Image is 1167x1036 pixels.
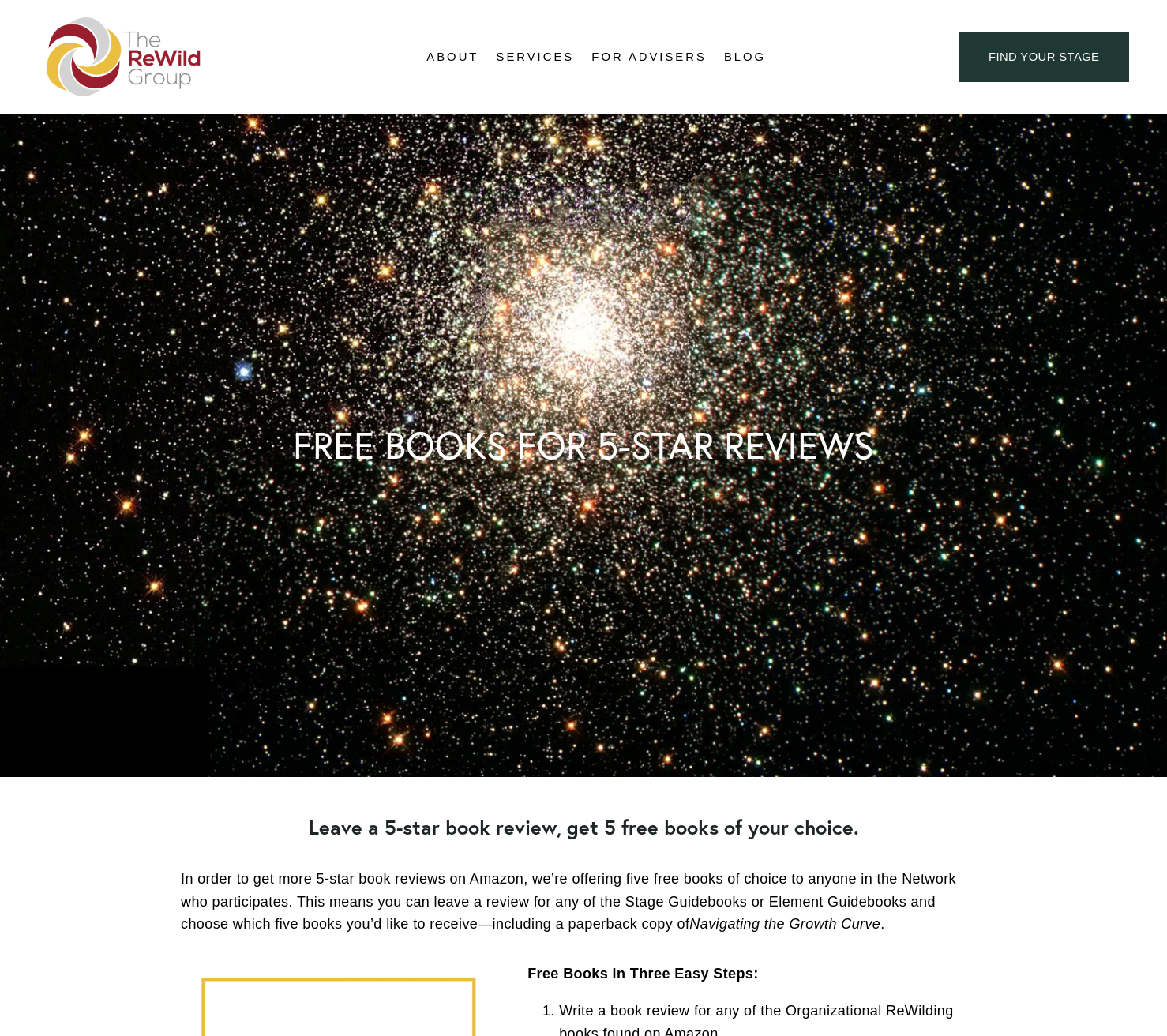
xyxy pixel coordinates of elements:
a: For Advisers [591,45,706,69]
a: folder dropdown [426,45,478,69]
strong: Free Books in Three Easy Steps: [527,966,759,982]
span: Services [497,47,575,68]
h1: FREE BOOKS FOR 5-STAR REVIEWS [181,424,986,466]
a: find your stage [959,32,1129,82]
strong: Leave a 5-star book review, get 5 free books of your choice. [309,814,859,840]
em: Navigating the Growth Curve [689,916,880,932]
p: In order to get more 5-star book reviews on Amazon, we’re offering five free books of choice to a... [181,868,986,936]
span: About [426,47,478,68]
a: Blog [724,45,766,69]
a: folder dropdown [497,45,575,69]
img: The ReWild Group [47,17,201,96]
